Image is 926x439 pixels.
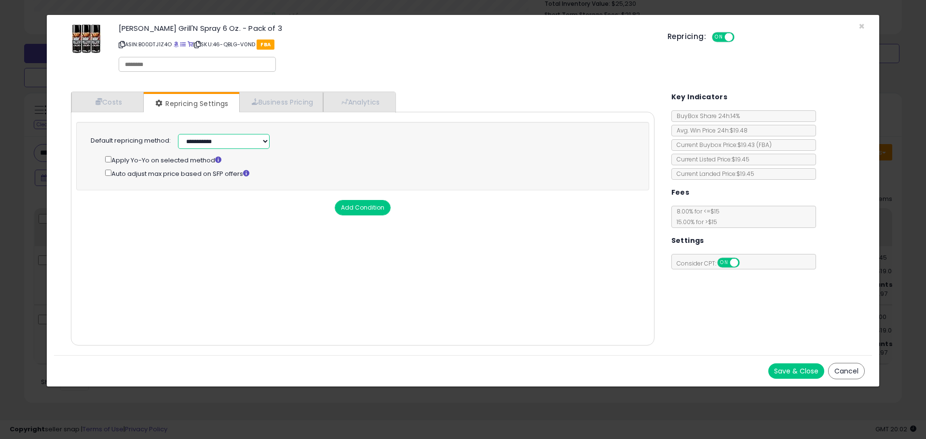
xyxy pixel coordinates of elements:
[672,207,720,226] span: 8.00 % for <= $15
[718,259,730,267] span: ON
[323,92,395,112] a: Analytics
[738,259,753,267] span: OFF
[91,136,171,146] label: Default repricing method:
[672,155,749,163] span: Current Listed Price: $19.45
[768,363,824,379] button: Save & Close
[119,37,654,52] p: ASIN: B00DTJ1Z4O | SKU: 46-QBLG-V0ND
[671,235,704,247] h5: Settings
[858,19,865,33] span: ×
[257,40,274,50] span: FBA
[188,40,193,48] a: Your listing only
[733,33,749,41] span: OFF
[737,141,772,149] span: $19.43
[672,126,748,134] span: Avg. Win Price 24h: $19.48
[672,170,754,178] span: Current Landed Price: $19.45
[672,141,772,149] span: Current Buybox Price:
[672,259,752,267] span: Consider CPT:
[672,218,717,226] span: 15.00 % for > $15
[105,154,633,165] div: Apply Yo-Yo on selected method
[756,141,772,149] span: ( FBA )
[119,25,654,32] h3: [PERSON_NAME] Grill'N Spray 6 Oz. - Pack of 3
[180,40,186,48] a: All offer listings
[174,40,179,48] a: BuyBox page
[335,200,391,215] button: Add Condition
[239,92,324,112] a: Business Pricing
[144,94,238,113] a: Repricing Settings
[671,91,728,103] h5: Key Indicators
[71,92,144,112] a: Costs
[672,112,740,120] span: BuyBox Share 24h: 14%
[671,186,690,199] h5: Fees
[105,168,633,179] div: Auto adjust max price based on SFP offers
[667,33,706,40] h5: Repricing:
[713,33,725,41] span: ON
[828,363,865,379] button: Cancel
[72,25,101,53] img: 51ATsB8qeIL._SL60_.jpg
